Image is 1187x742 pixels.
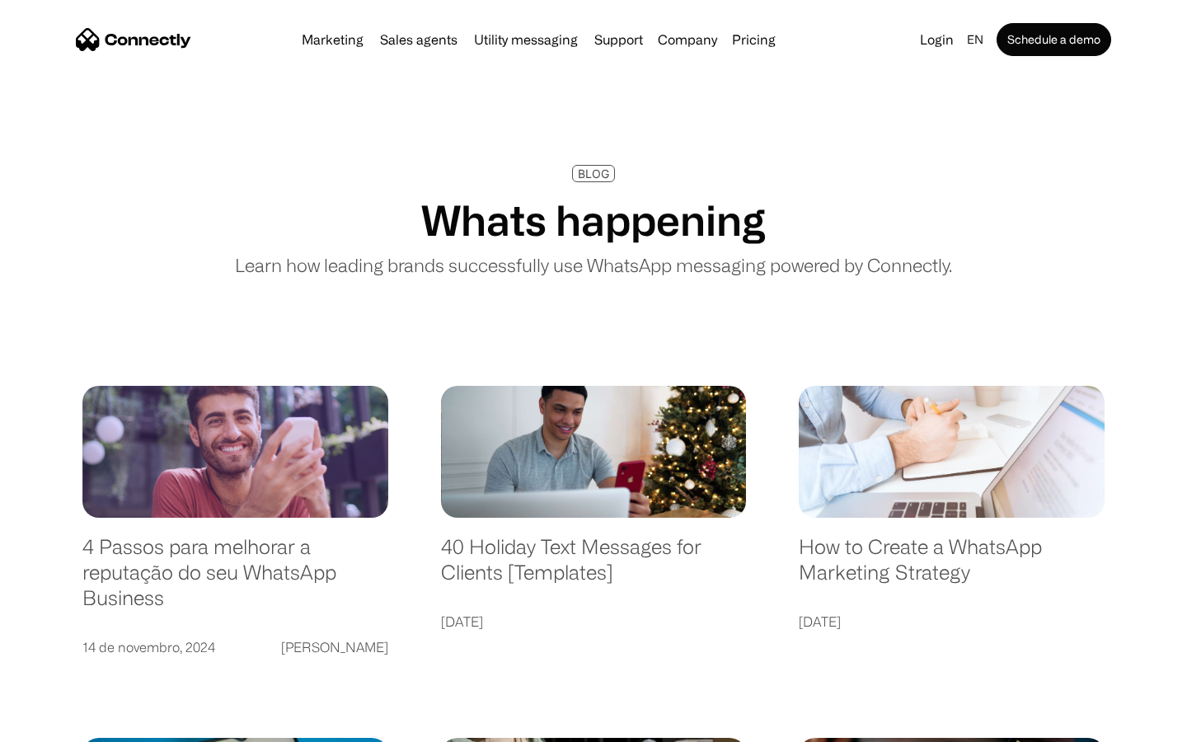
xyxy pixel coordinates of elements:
a: Support [588,33,650,46]
p: Learn how leading brands successfully use WhatsApp messaging powered by Connectly. [235,251,952,279]
div: [DATE] [441,610,483,633]
div: [DATE] [799,610,841,633]
div: Company [653,28,722,51]
h1: Whats happening [421,195,766,245]
a: 4 Passos para melhorar a reputação do seu WhatsApp Business [82,534,388,627]
div: 14 de novembro, 2024 [82,636,215,659]
a: Utility messaging [467,33,584,46]
div: BLOG [578,167,609,180]
a: How to Create a WhatsApp Marketing Strategy [799,534,1105,601]
div: en [967,28,983,51]
a: home [76,27,191,52]
a: Sales agents [373,33,464,46]
aside: Language selected: English [16,713,99,736]
a: 40 Holiday Text Messages for Clients [Templates] [441,534,747,601]
a: Marketing [295,33,370,46]
a: Pricing [725,33,782,46]
div: Company [658,28,717,51]
div: [PERSON_NAME] [281,636,388,659]
a: Login [913,28,960,51]
ul: Language list [33,713,99,736]
a: Schedule a demo [997,23,1111,56]
div: en [960,28,993,51]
